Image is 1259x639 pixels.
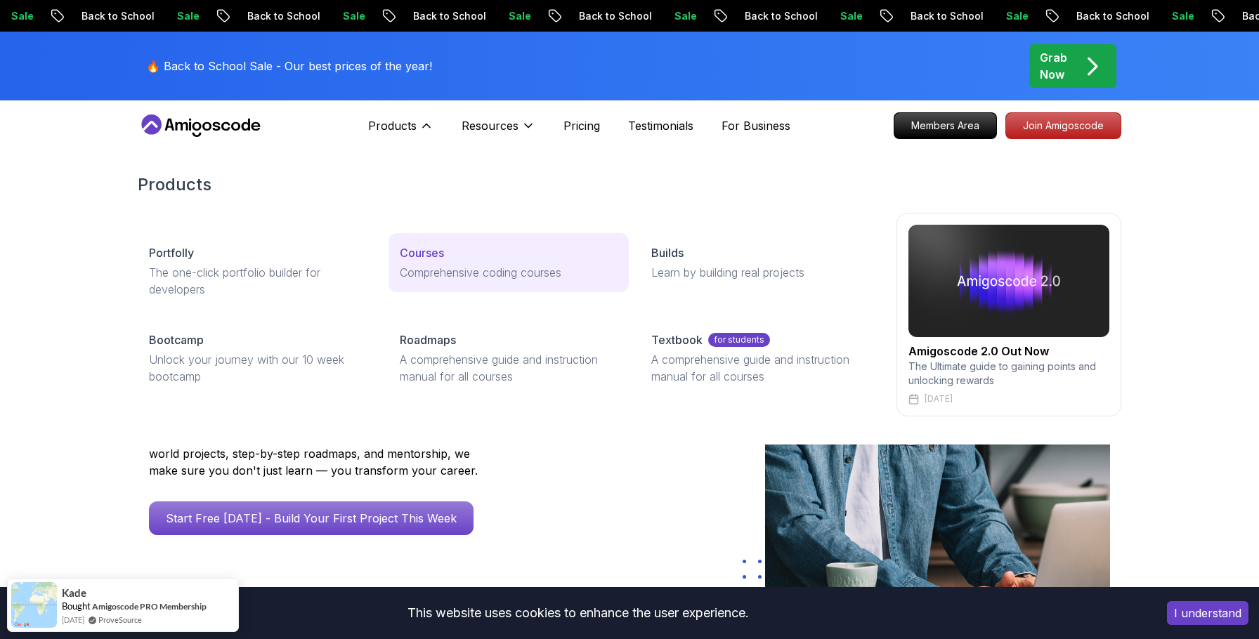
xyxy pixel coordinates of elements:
[722,117,790,134] a: For Business
[1124,9,1169,23] p: Sale
[1029,9,1124,23] p: Back to School
[958,9,1003,23] p: Sale
[365,9,461,23] p: Back to School
[1167,601,1248,625] button: Accept cookies
[98,614,142,626] a: ProveSource
[640,320,880,396] a: Textbookfor studentsA comprehensive guide and instruction manual for all courses
[462,117,518,134] p: Resources
[651,351,868,385] p: A comprehensive guide and instruction manual for all courses
[149,244,194,261] p: Portfolly
[400,351,617,385] p: A comprehensive guide and instruction manual for all courses
[149,264,366,298] p: The one-click portfolio builder for developers
[92,601,207,612] a: Amigoscode PRO Membership
[400,244,444,261] p: Courses
[400,331,456,348] p: Roadmaps
[389,233,628,292] a: CoursesComprehensive coding courses
[368,117,433,145] button: Products
[149,331,204,348] p: Bootcamp
[894,112,997,139] a: Members Area
[896,213,1121,416] a: amigoscode 2.0Amigoscode 2.0 Out NowThe Ultimate guide to gaining points and unlocking rewards[DATE]
[400,264,617,281] p: Comprehensive coding courses
[62,600,91,612] span: Bought
[389,320,628,396] a: RoadmapsA comprehensive guide and instruction manual for all courses
[627,9,672,23] p: Sale
[149,351,366,385] p: Unlock your journey with our 10 week bootcamp
[295,9,340,23] p: Sale
[697,9,792,23] p: Back to School
[531,9,627,23] p: Back to School
[563,117,600,134] a: Pricing
[200,9,295,23] p: Back to School
[138,233,377,309] a: PortfollyThe one-click portfolio builder for developers
[146,58,432,74] p: 🔥 Back to School Sale - Our best prices of the year!
[129,9,174,23] p: Sale
[368,117,417,134] p: Products
[651,264,868,281] p: Learn by building real projects
[628,117,693,134] a: Testimonials
[149,501,474,535] a: Start Free [DATE] - Build Your First Project This Week
[863,9,958,23] p: Back to School
[640,233,880,292] a: BuildsLearn by building real projects
[894,113,996,138] p: Members Area
[149,411,486,479] p: Amigoscode has helped thousands of developers land roles at Amazon, Starling Bank, Mercado Livre,...
[1006,113,1121,138] p: Join Amigoscode
[792,9,837,23] p: Sale
[908,360,1109,388] p: The Ultimate guide to gaining points and unlocking rewards
[138,320,377,396] a: BootcampUnlock your journey with our 10 week bootcamp
[11,598,1146,628] div: This website uses cookies to enhance the user experience.
[651,244,684,261] p: Builds
[908,343,1109,360] h2: Amigoscode 2.0 Out Now
[138,173,1121,196] h2: Products
[925,393,953,404] p: [DATE]
[1005,112,1121,139] a: Join Amigoscode
[62,614,84,626] span: [DATE]
[11,582,57,628] img: provesource social proof notification image
[62,587,86,599] span: Kade
[651,331,703,348] p: Textbook
[1040,49,1067,83] p: Grab Now
[908,225,1109,337] img: amigoscode 2.0
[462,117,535,145] button: Resources
[34,9,129,23] p: Back to School
[708,333,770,347] p: for students
[461,9,506,23] p: Sale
